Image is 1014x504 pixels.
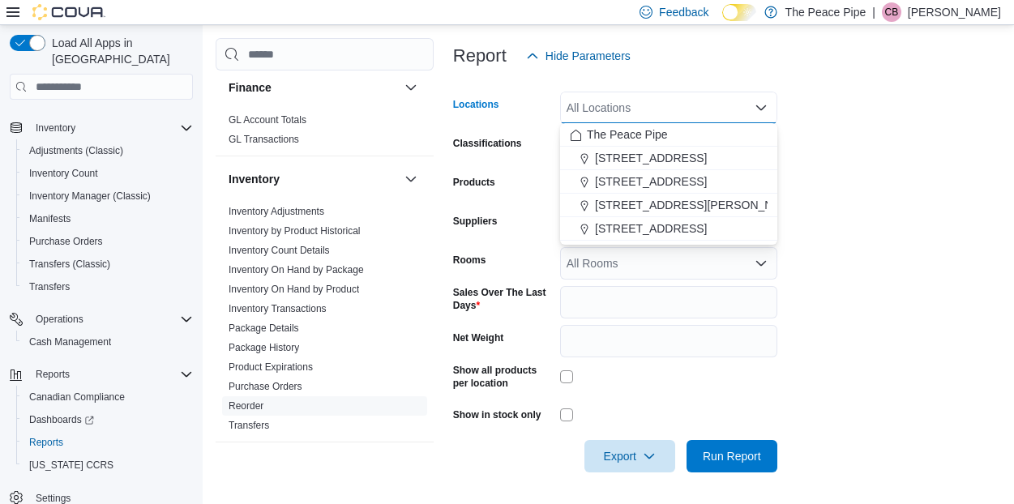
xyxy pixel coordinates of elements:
[23,186,157,206] a: Inventory Manager (Classic)
[453,364,554,390] label: Show all products per location
[401,169,421,189] button: Inventory
[229,171,280,187] h3: Inventory
[16,408,199,431] a: Dashboards
[23,232,193,251] span: Purchase Orders
[23,164,105,183] a: Inventory Count
[16,185,199,207] button: Inventory Manager (Classic)
[755,101,768,114] button: Close list of options
[229,79,398,96] button: Finance
[16,454,199,476] button: [US_STATE] CCRS
[595,150,707,166] span: [STREET_ADDRESS]
[453,46,507,66] h3: Report
[29,436,63,449] span: Reports
[229,171,398,187] button: Inventory
[882,2,901,22] div: Chelsea Birnie
[885,2,899,22] span: CB
[560,123,777,241] div: Choose from the following options
[229,361,313,373] a: Product Expirations
[3,308,199,331] button: Operations
[546,48,631,64] span: Hide Parameters
[453,98,499,111] label: Locations
[23,277,193,297] span: Transfers
[722,4,756,21] input: Dark Mode
[36,122,75,135] span: Inventory
[23,433,193,452] span: Reports
[16,139,199,162] button: Adjustments (Classic)
[3,363,199,386] button: Reports
[453,254,486,267] label: Rooms
[23,141,130,160] a: Adjustments (Classic)
[595,173,707,190] span: [STREET_ADDRESS]
[45,35,193,67] span: Load All Apps in [GEOGRAPHIC_DATA]
[453,176,495,189] label: Products
[560,194,777,217] button: [STREET_ADDRESS][PERSON_NAME]
[29,235,103,248] span: Purchase Orders
[755,257,768,270] button: Open list of options
[29,335,111,348] span: Cash Management
[23,332,118,352] a: Cash Management
[29,118,193,138] span: Inventory
[29,144,123,157] span: Adjustments (Classic)
[29,258,110,271] span: Transfers (Classic)
[16,275,199,298] button: Transfers
[587,126,668,143] span: The Peace Pipe
[584,440,675,472] button: Export
[785,2,866,22] p: The Peace Pipe
[520,40,637,72] button: Hide Parameters
[29,280,70,293] span: Transfers
[29,167,98,180] span: Inventory Count
[23,186,193,206] span: Inventory Manager (Classic)
[595,197,801,213] span: [STREET_ADDRESS][PERSON_NAME]
[29,190,151,203] span: Inventory Manager (Classic)
[453,286,554,312] label: Sales Over The Last Days
[23,387,193,407] span: Canadian Compliance
[23,232,109,251] a: Purchase Orders
[16,331,199,353] button: Cash Management
[229,206,324,217] a: Inventory Adjustments
[29,310,193,329] span: Operations
[23,410,101,429] a: Dashboards
[29,459,113,472] span: [US_STATE] CCRS
[453,215,498,228] label: Suppliers
[229,134,299,145] a: GL Transactions
[23,433,70,452] a: Reports
[29,413,94,426] span: Dashboards
[36,313,83,326] span: Operations
[229,264,364,275] a: Inventory On Hand by Package
[23,209,77,229] a: Manifests
[401,78,421,97] button: Finance
[453,331,503,344] label: Net Weight
[23,254,117,274] a: Transfers (Classic)
[23,209,193,229] span: Manifests
[595,220,707,237] span: [STREET_ADDRESS]
[16,431,199,454] button: Reports
[16,230,199,253] button: Purchase Orders
[229,79,272,96] h3: Finance
[29,212,71,225] span: Manifests
[29,391,125,404] span: Canadian Compliance
[36,368,70,381] span: Reports
[29,365,193,384] span: Reports
[16,207,199,230] button: Manifests
[229,114,306,126] a: GL Account Totals
[29,365,76,384] button: Reports
[23,455,193,475] span: Washington CCRS
[453,408,541,421] label: Show in stock only
[687,440,777,472] button: Run Report
[594,440,665,472] span: Export
[229,303,327,314] a: Inventory Transactions
[229,420,269,431] a: Transfers
[872,2,875,22] p: |
[23,410,193,429] span: Dashboards
[703,448,761,464] span: Run Report
[23,254,193,274] span: Transfers (Classic)
[560,123,777,147] button: The Peace Pipe
[453,137,522,150] label: Classifications
[3,117,199,139] button: Inventory
[23,387,131,407] a: Canadian Compliance
[229,342,299,353] a: Package History
[560,170,777,194] button: [STREET_ADDRESS]
[23,277,76,297] a: Transfers
[16,386,199,408] button: Canadian Compliance
[216,202,434,442] div: Inventory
